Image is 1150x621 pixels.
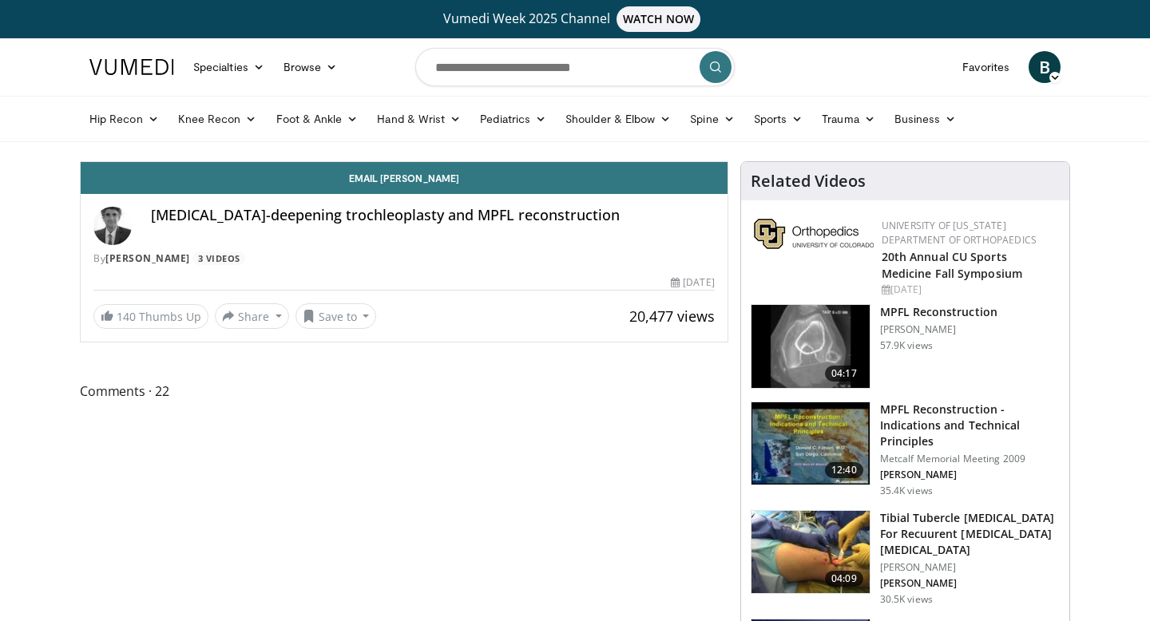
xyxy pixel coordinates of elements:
[671,275,714,290] div: [DATE]
[880,323,997,336] p: [PERSON_NAME]
[882,219,1037,247] a: University of [US_STATE] Department of Orthopaedics
[629,307,715,326] span: 20,477 views
[880,453,1060,465] p: Metcalf Memorial Meeting 2009
[880,469,1060,481] p: [PERSON_NAME]
[880,401,1060,449] h3: MPFL Reconstruction - Indications and Technical Principles
[1029,51,1061,83] a: B
[882,249,1022,281] a: 20th Annual CU Sports Medicine Fall Symposium
[744,103,813,135] a: Sports
[267,103,368,135] a: Foot & Ankle
[880,510,1060,558] h3: Tibial Tubercle [MEDICAL_DATA] For Recuurent [MEDICAL_DATA] [MEDICAL_DATA]
[880,577,1060,590] p: [PERSON_NAME]
[751,304,1060,389] a: 04:17 MPFL Reconstruction [PERSON_NAME] 57.9K views
[93,207,132,245] img: Avatar
[812,103,885,135] a: Trauma
[751,305,870,388] img: 38434_0000_3.png.150x105_q85_crop-smart_upscale.jpg
[751,510,1060,606] a: 04:09 Tibial Tubercle [MEDICAL_DATA] For Recuurent [MEDICAL_DATA] [MEDICAL_DATA] [PERSON_NAME] [P...
[953,51,1019,83] a: Favorites
[880,339,933,352] p: 57.9K views
[80,103,169,135] a: Hip Recon
[556,103,680,135] a: Shoulder & Elbow
[89,59,174,75] img: VuMedi Logo
[415,48,735,86] input: Search topics, interventions
[882,283,1057,297] div: [DATE]
[754,219,874,249] img: 355603a8-37da-49b6-856f-e00d7e9307d3.png.150x105_q85_autocrop_double_scale_upscale_version-0.2.png
[880,304,997,320] h3: MPFL Reconstruction
[81,162,728,194] a: Email [PERSON_NAME]
[192,251,245,265] a: 3 Videos
[367,103,470,135] a: Hand & Wrist
[880,485,933,497] p: 35.4K views
[274,51,347,83] a: Browse
[470,103,556,135] a: Pediatrics
[751,402,870,485] img: 642458_3.png.150x105_q85_crop-smart_upscale.jpg
[93,304,208,329] a: 140 Thumbs Up
[93,251,715,266] div: By
[617,6,701,32] span: WATCH NOW
[825,366,863,382] span: 04:17
[80,381,728,401] span: Comments 22
[105,251,190,265] a: [PERSON_NAME]
[751,172,866,191] h4: Related Videos
[825,571,863,587] span: 04:09
[825,462,863,478] span: 12:40
[751,511,870,594] img: O0cEsGv5RdudyPNn5hMDoxOjB1O5lLKx_1.150x105_q85_crop-smart_upscale.jpg
[680,103,744,135] a: Spine
[92,6,1058,32] a: Vumedi Week 2025 ChannelWATCH NOW
[295,303,377,329] button: Save to
[215,303,289,329] button: Share
[184,51,274,83] a: Specialties
[117,309,136,324] span: 140
[885,103,966,135] a: Business
[880,561,1060,574] p: [PERSON_NAME]
[880,593,933,606] p: 30.5K views
[751,401,1060,497] a: 12:40 MPFL Reconstruction - Indications and Technical Principles Metcalf Memorial Meeting 2009 [P...
[151,207,715,224] h4: [MEDICAL_DATA]-deepening trochleoplasty and MPFL reconstruction
[169,103,267,135] a: Knee Recon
